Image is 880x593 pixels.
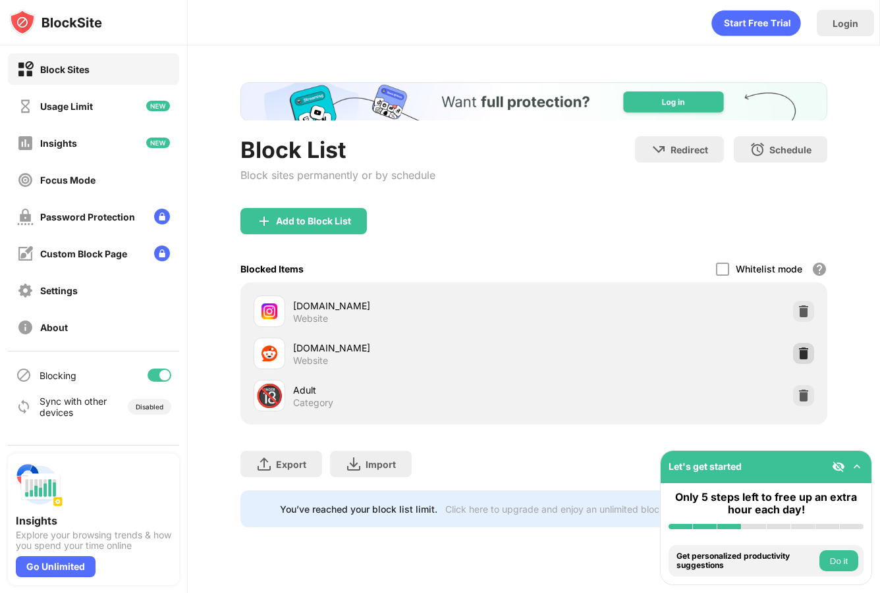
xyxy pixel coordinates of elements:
div: Block List [240,136,435,163]
div: Sync with other devices [40,396,107,418]
div: Disabled [136,403,163,411]
div: Login [833,18,858,29]
img: lock-menu.svg [154,245,170,261]
img: customize-block-page-off.svg [17,245,34,262]
img: omni-setup-toggle.svg [850,460,864,473]
img: favicons [261,346,277,361]
div: Category [293,397,333,409]
div: Only 5 steps left to free up an extra hour each day! [669,491,864,516]
img: blocking-icon.svg [16,367,32,383]
div: You’ve reached your block list limit. [280,503,437,515]
button: Do it [819,550,858,571]
div: Block Sites [40,64,90,75]
div: animation [711,10,801,36]
img: lock-menu.svg [154,209,170,224]
div: Insights [40,138,77,149]
div: Usage Limit [40,101,93,112]
div: Adult [293,383,534,397]
iframe: Banner [240,82,827,120]
div: Custom Block Page [40,248,127,259]
img: password-protection-off.svg [17,209,34,225]
div: Password Protection [40,211,135,222]
div: Go Unlimited [16,556,96,577]
div: Focus Mode [40,174,96,186]
img: new-icon.svg [146,138,170,148]
div: Block sites permanently or by schedule [240,168,435,182]
div: Schedule [769,144,811,155]
div: About [40,322,68,333]
img: insights-off.svg [17,135,34,151]
img: settings-off.svg [17,282,34,299]
img: logo-blocksite.svg [9,9,102,36]
div: [DOMAIN_NAME] [293,299,534,313]
div: [DOMAIN_NAME] [293,341,534,355]
div: Click here to upgrade and enjoy an unlimited block list. [445,503,682,515]
div: Explore your browsing trends & how you spend your time online [16,530,171,551]
div: Insights [16,514,171,527]
div: Settings [40,285,78,296]
div: Export [276,459,306,470]
div: Website [293,313,328,324]
img: sync-icon.svg [16,399,32,415]
img: favicons [261,303,277,319]
img: focus-off.svg [17,172,34,188]
img: block-on.svg [17,61,34,78]
div: Website [293,355,328,367]
img: push-insights.svg [16,461,63,509]
div: 🔞 [256,382,283,409]
div: Get personalized productivity suggestions [676,552,816,571]
div: Let's get started [669,461,742,472]
div: Blocked Items [240,263,304,274]
img: about-off.svg [17,319,34,336]
div: Import [366,459,396,470]
div: Add to Block List [276,216,351,226]
div: Redirect [671,144,708,155]
div: Blocking [40,370,76,381]
img: eye-not-visible.svg [832,460,845,473]
img: time-usage-off.svg [17,98,34,115]
div: Whitelist mode [736,263,802,274]
img: new-icon.svg [146,101,170,111]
